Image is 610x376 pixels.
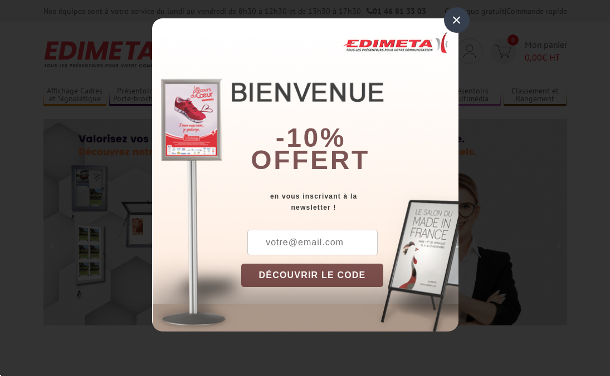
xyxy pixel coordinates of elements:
b: -10% [276,123,346,152]
font: offert [251,145,370,175]
div: × [444,7,470,33]
div: en vous inscrivant à la newsletter ! [241,191,458,213]
input: votre@email.com [247,230,378,255]
button: DÉCOUVRIR LE CODE [241,264,384,287]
